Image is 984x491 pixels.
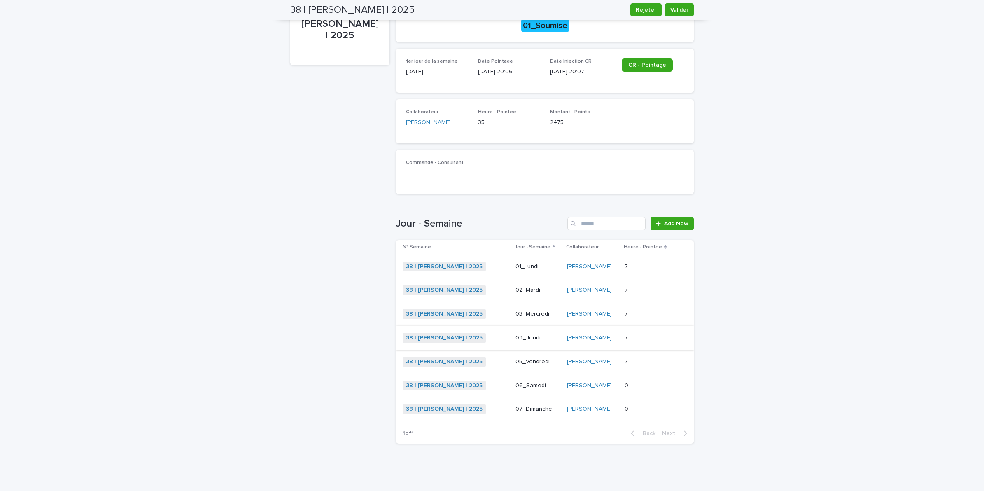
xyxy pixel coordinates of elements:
p: Jour - Semaine [515,243,550,252]
p: 7 [625,357,630,365]
p: 05_Vendredi [515,358,560,365]
a: CR - Pointage [622,58,673,72]
span: Rejeter [636,6,656,14]
a: [PERSON_NAME] [406,118,451,127]
a: [PERSON_NAME] [567,358,612,365]
a: [PERSON_NAME] [567,263,612,270]
p: 7 [625,262,630,270]
tr: 38 | [PERSON_NAME] | 2025 02_Mardi[PERSON_NAME] 77 [396,278,694,302]
a: [PERSON_NAME] [567,334,612,341]
a: [PERSON_NAME] [567,406,612,413]
p: [DATE] 20:06 [478,68,540,76]
button: Valider [665,3,694,16]
span: Date Injection CR [550,59,592,64]
a: 38 | [PERSON_NAME] | 2025 [406,311,483,318]
input: Search [567,217,646,230]
a: [PERSON_NAME] [567,287,612,294]
p: [DATE] 20:07 [550,68,612,76]
tr: 38 | [PERSON_NAME] | 2025 05_Vendredi[PERSON_NAME] 77 [396,350,694,374]
tr: 38 | [PERSON_NAME] | 2025 01_Lundi[PERSON_NAME] 77 [396,255,694,278]
span: Commande - Consultant [406,160,464,165]
p: 35 [478,118,540,127]
span: Montant - Pointé [550,110,590,115]
span: Add New [664,221,688,227]
a: 38 | [PERSON_NAME] | 2025 [406,287,483,294]
h2: 38 | [PERSON_NAME] | 2025 [290,4,415,16]
tr: 38 | [PERSON_NAME] | 2025 07_Dimanche[PERSON_NAME] 00 [396,397,694,421]
p: 1 of 1 [396,423,420,444]
p: N° Semaine [403,243,431,252]
p: 03_Mercredi [515,311,560,318]
p: 07_Dimanche [515,406,560,413]
p: 7 [625,285,630,294]
span: Valider [670,6,688,14]
button: Next [659,430,694,437]
p: 0 [625,381,630,389]
p: 01_Lundi [515,263,560,270]
p: - [406,169,684,178]
a: [PERSON_NAME] [567,311,612,318]
p: 2475 [550,118,612,127]
span: CR - Pointage [628,62,666,68]
p: 06_Samedi [515,382,560,389]
span: Next [662,430,680,436]
p: 0 [625,404,630,413]
p: 02_Mardi [515,287,560,294]
button: Back [624,430,659,437]
a: Add New [651,217,694,230]
a: 38 | [PERSON_NAME] | 2025 [406,406,483,413]
div: 01_Soumise [521,19,569,32]
p: 7 [625,333,630,341]
span: Collaborateur [406,110,438,115]
a: 38 | [PERSON_NAME] | 2025 [406,263,483,270]
span: Heure - Pointée [478,110,516,115]
a: 38 | [PERSON_NAME] | 2025 [406,334,483,341]
span: 1er jour de la semaine [406,59,458,64]
span: Date Pointage [478,59,513,64]
span: Back [638,430,655,436]
p: Collaborateur [566,243,599,252]
p: Heure - Pointée [624,243,662,252]
p: 7 [625,309,630,318]
p: 38 | [PERSON_NAME] | 2025 [300,6,380,42]
h1: Jour - Semaine [396,218,564,230]
a: 38 | [PERSON_NAME] | 2025 [406,358,483,365]
button: Rejeter [630,3,662,16]
p: [DATE] [406,68,468,76]
a: [PERSON_NAME] [567,382,612,389]
tr: 38 | [PERSON_NAME] | 2025 04_Jeudi[PERSON_NAME] 77 [396,326,694,350]
tr: 38 | [PERSON_NAME] | 2025 03_Mercredi[PERSON_NAME] 77 [396,302,694,326]
a: 38 | [PERSON_NAME] | 2025 [406,382,483,389]
p: 04_Jeudi [515,334,560,341]
tr: 38 | [PERSON_NAME] | 2025 06_Samedi[PERSON_NAME] 00 [396,374,694,397]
